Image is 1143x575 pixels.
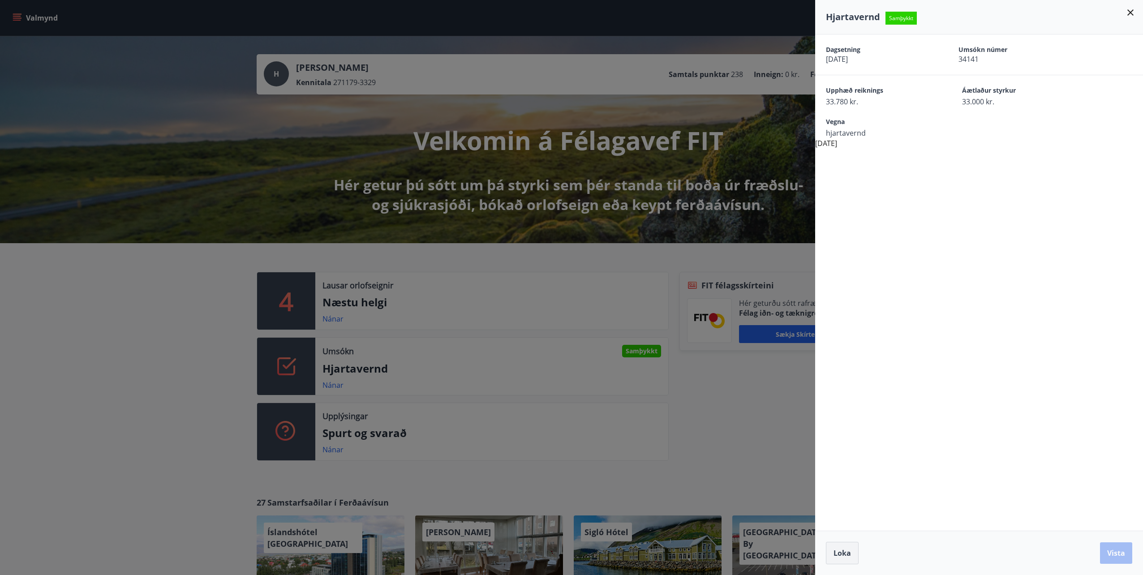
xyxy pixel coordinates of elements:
[815,34,1143,149] div: [DATE]
[958,45,1060,54] span: Umsókn númer
[826,45,927,54] span: Dagsetning
[834,548,851,558] span: Loka
[826,54,927,64] span: [DATE]
[885,12,917,25] span: Samþykkt
[962,97,1067,107] span: 33.000 kr.
[826,11,880,23] span: Hjartavernd
[826,117,931,128] span: Vegna
[826,97,931,107] span: 33.780 kr.
[826,128,931,138] span: hjartavernd
[826,86,931,97] span: Upphæð reiknings
[958,54,1060,64] span: 34141
[826,542,859,564] button: Loka
[962,86,1067,97] span: Áætlaður styrkur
